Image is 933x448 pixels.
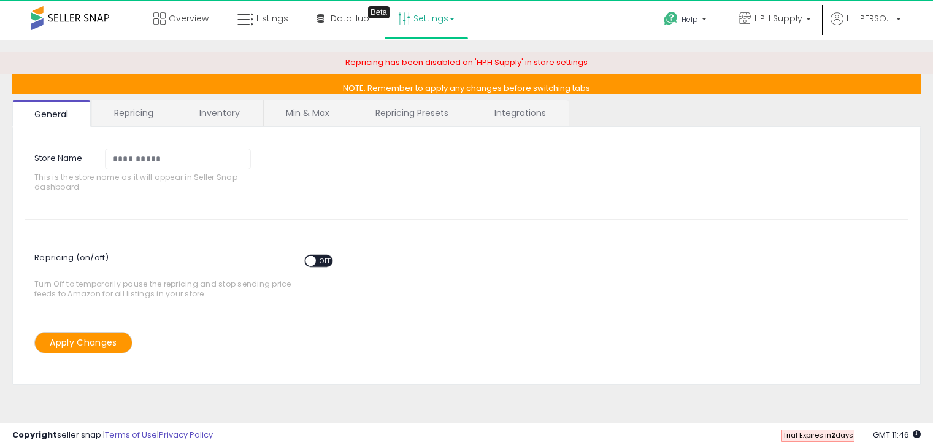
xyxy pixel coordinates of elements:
[12,74,921,94] p: NOTE: Remember to apply any changes before switching tabs
[472,100,568,126] a: Integrations
[754,12,802,25] span: HPH Supply
[316,256,336,266] span: OFF
[177,100,262,126] a: Inventory
[831,430,835,440] b: 2
[368,6,390,18] div: Tooltip anchor
[264,100,351,126] a: Min & Max
[34,245,344,279] span: Repricing (on/off)
[654,2,719,40] a: Help
[12,430,213,441] div: seller snap | |
[663,11,678,26] i: Get Help
[345,56,588,68] span: Repricing has been disabled on 'HPH Supply' in store settings
[34,249,298,298] span: Turn Off to temporarily pause the repricing and stop sending price feeds to Amazon for all listin...
[353,100,470,126] a: Repricing Presets
[12,100,91,127] a: General
[783,430,853,440] span: Trial Expires in days
[34,172,258,191] span: This is the store name as it will appear in Seller Snap dashboard.
[105,429,157,441] a: Terms of Use
[92,100,175,126] a: Repricing
[847,12,893,25] span: Hi [PERSON_NAME]
[873,429,921,441] span: 2025-09-15 11:46 GMT
[159,429,213,441] a: Privacy Policy
[256,12,288,25] span: Listings
[331,12,369,25] span: DataHub
[682,14,698,25] span: Help
[25,149,96,164] label: Store Name
[831,12,901,40] a: Hi [PERSON_NAME]
[34,332,132,353] button: Apply Changes
[12,429,57,441] strong: Copyright
[169,12,209,25] span: Overview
